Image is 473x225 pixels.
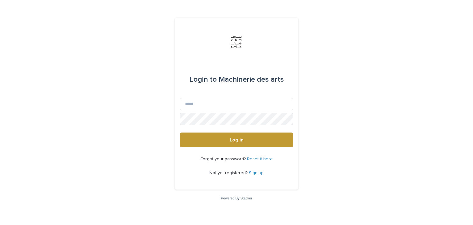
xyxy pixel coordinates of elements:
[230,137,244,142] span: Log in
[200,157,247,161] span: Forgot your password?
[247,157,273,161] a: Reset it here
[189,76,217,83] span: Login to
[249,171,264,175] a: Sign up
[221,196,252,200] a: Powered By Stacker
[189,71,284,88] div: Machinerie des arts
[227,33,246,51] img: Jx8JiDZqSLW7pnA6nIo1
[209,171,249,175] span: Not yet registered?
[180,133,293,147] button: Log in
